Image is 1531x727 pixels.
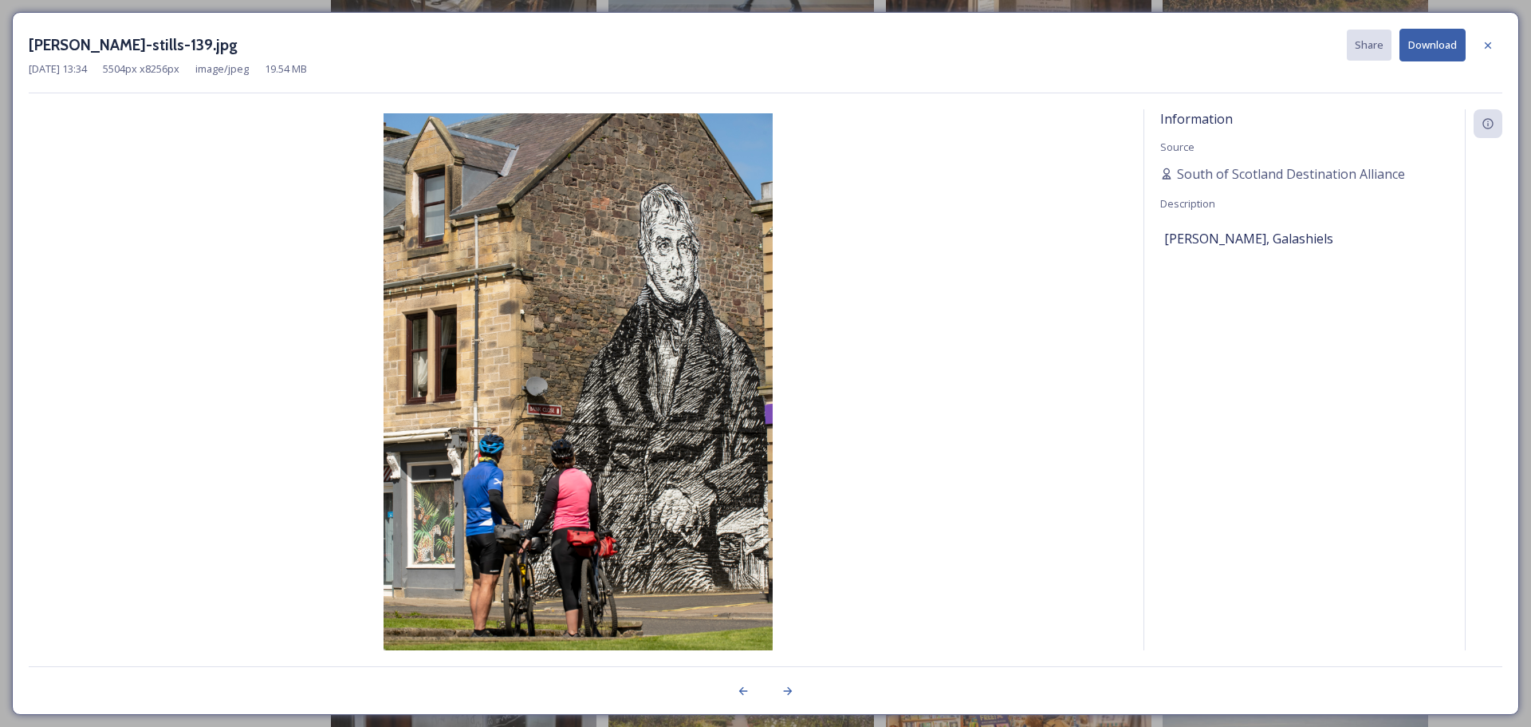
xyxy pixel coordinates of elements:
[103,61,179,77] span: 5504 px x 8256 px
[1160,140,1194,154] span: Source
[29,61,87,77] span: [DATE] 13:34
[29,113,1128,697] img: kirkpatrick-stills-139.jpg
[1399,29,1466,61] button: Download
[1177,164,1405,184] span: South of Scotland Destination Alliance
[1160,110,1233,128] span: Information
[1160,196,1215,211] span: Description
[1347,30,1391,61] button: Share
[195,61,249,77] span: image/jpeg
[265,61,307,77] span: 19.54 MB
[1164,229,1333,248] span: [PERSON_NAME], Galashiels
[29,34,238,57] h3: [PERSON_NAME]-stills-139.jpg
